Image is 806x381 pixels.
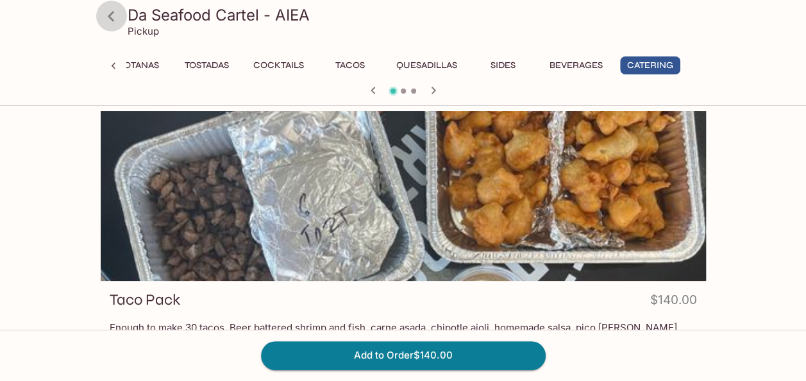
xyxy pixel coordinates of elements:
[110,56,167,74] button: Botanas
[650,290,697,315] h4: $140.00
[110,290,180,310] h3: Taco Pack
[261,341,546,369] button: Add to Order$140.00
[128,25,159,37] p: Pickup
[321,56,379,74] button: Tacos
[246,56,311,74] button: Cocktails
[110,321,697,346] p: Enough to make 30 tacos. Beer battered shrimp and fish, carne asada, chipotle aioli, homemade sal...
[620,56,680,74] button: Catering
[474,56,532,74] button: Sides
[542,56,610,74] button: Beverages
[128,5,701,25] h3: Da Seafood Cartel - AIEA
[389,56,464,74] button: Quesadillas
[101,111,706,281] div: Taco Pack
[178,56,236,74] button: Tostadas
